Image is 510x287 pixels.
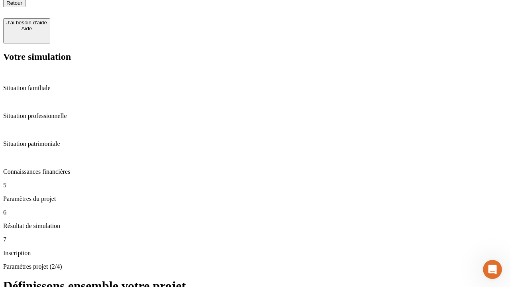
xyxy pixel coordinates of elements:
[6,20,47,26] div: J’ai besoin d'aide
[3,209,507,216] p: 6
[483,260,502,279] iframe: Intercom live chat
[3,182,507,189] p: 5
[3,85,507,92] p: Situation familiale
[3,140,507,147] p: Situation patrimoniale
[3,195,507,202] p: Paramètres du projet
[3,263,507,270] p: Paramètres projet (2/4)
[3,222,507,230] p: Résultat de simulation
[3,18,50,43] button: J’ai besoin d'aideAide
[3,250,507,257] p: Inscription
[3,236,507,243] p: 7
[6,26,47,31] div: Aide
[3,168,507,175] p: Connaissances financières
[3,112,507,120] p: Situation professionnelle
[3,51,507,62] h2: Votre simulation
